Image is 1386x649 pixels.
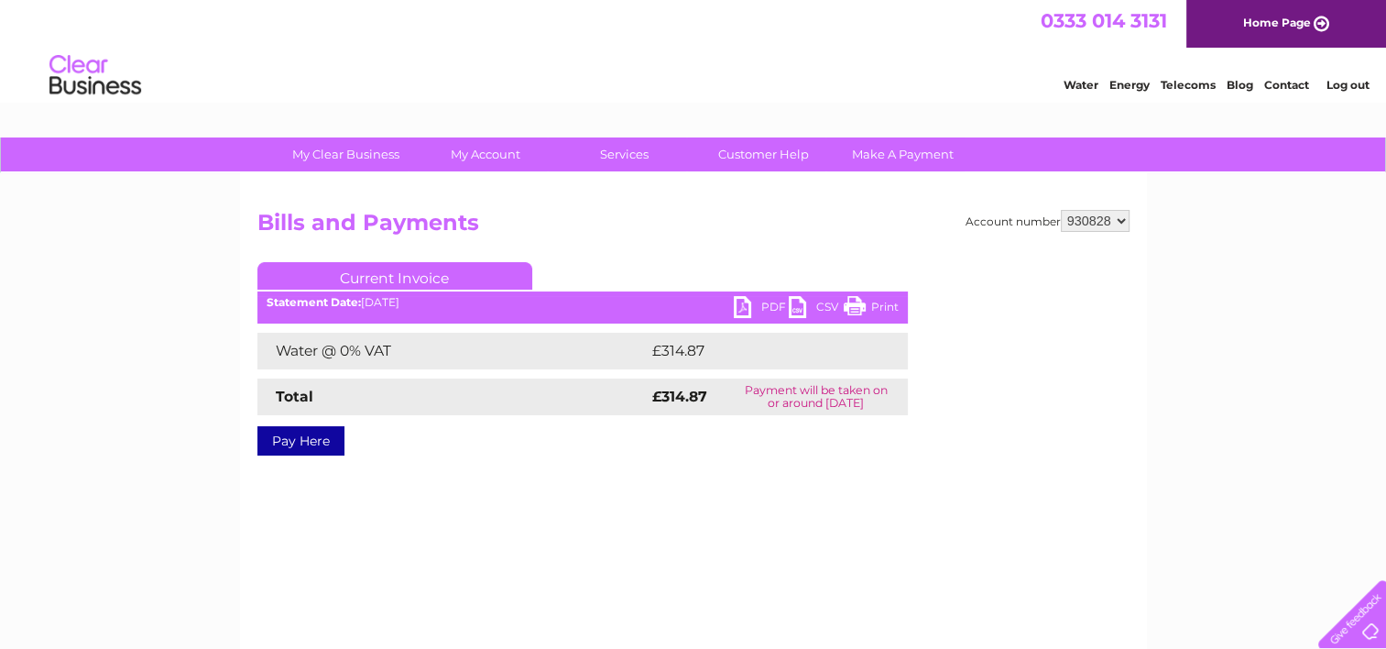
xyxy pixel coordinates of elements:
[257,296,908,309] div: [DATE]
[1109,78,1150,92] a: Energy
[276,388,313,405] strong: Total
[267,295,361,309] b: Statement Date:
[966,210,1130,232] div: Account number
[257,262,532,290] a: Current Invoice
[1264,78,1309,92] a: Contact
[549,137,700,171] a: Services
[734,296,789,323] a: PDF
[257,333,648,369] td: Water @ 0% VAT
[49,48,142,104] img: logo.png
[688,137,839,171] a: Customer Help
[257,210,1130,245] h2: Bills and Payments
[409,137,561,171] a: My Account
[789,296,844,323] a: CSV
[827,137,978,171] a: Make A Payment
[257,426,344,456] a: Pay Here
[844,296,899,323] a: Print
[1041,9,1167,32] a: 0333 014 3131
[725,379,908,415] td: Payment will be taken on or around [DATE]
[1326,78,1369,92] a: Log out
[1227,78,1253,92] a: Blog
[648,333,874,369] td: £314.87
[270,137,421,171] a: My Clear Business
[652,388,707,405] strong: £314.87
[1064,78,1098,92] a: Water
[1161,78,1216,92] a: Telecoms
[261,10,1127,89] div: Clear Business is a trading name of Verastar Limited (registered in [GEOGRAPHIC_DATA] No. 3667643...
